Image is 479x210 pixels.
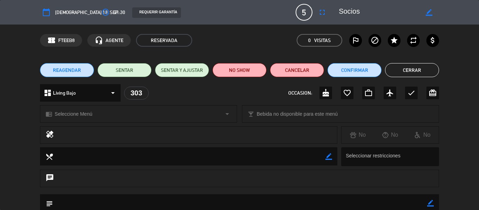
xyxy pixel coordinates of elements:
[427,200,434,206] i: border_color
[426,9,432,16] i: border_color
[106,36,123,45] span: AGENTE
[46,174,54,183] i: chat
[43,89,52,97] i: dashboard
[374,130,406,140] div: No
[270,63,324,77] button: Cancelar
[429,36,437,45] i: attach_money
[257,110,338,118] span: Bebida no disponible para este menú
[385,63,439,77] button: Cerrar
[316,6,329,19] button: fullscreen
[95,36,103,45] i: headset_mic
[223,110,231,118] i: arrow_drop_down
[136,34,192,47] span: RESERVADA
[45,199,53,207] i: subject
[97,63,151,77] button: SENTAR
[55,110,92,118] span: Seleccione Menú
[40,63,94,77] button: REAGENDAR
[124,87,149,100] div: 303
[318,8,326,16] i: fullscreen
[248,111,254,117] i: local_bar
[328,63,382,77] button: Confirmar
[371,36,379,45] i: block
[322,89,330,97] i: cake
[53,67,81,74] span: REAGENDAR
[212,63,267,77] button: NO SHOW
[343,89,351,97] i: favorite_border
[342,130,374,140] div: No
[109,89,117,97] i: arrow_drop_down
[46,111,52,117] i: chrome_reader_mode
[390,36,398,45] i: star
[351,36,360,45] i: outlined_flag
[53,89,76,97] span: Living Bajo
[155,63,209,77] button: SENTAR Y AJUSTAR
[325,153,332,160] i: border_color
[364,89,373,97] i: work_outline
[132,7,181,18] div: REQUERIR GARANTÍA
[101,8,110,16] i: access_time
[386,89,394,97] i: airplanemode_active
[40,6,53,19] button: calendar_today
[308,36,311,45] span: 0
[296,4,312,21] span: 5
[45,153,53,160] i: local_dining
[55,8,119,16] span: [DEMOGRAPHIC_DATA] 18, sep.
[288,89,312,97] span: OCCASION:
[58,36,75,45] span: FTEEB8
[409,36,418,45] i: repeat
[114,8,125,16] span: 21:30
[407,89,416,97] i: check
[99,6,112,19] button: access_time
[42,8,50,16] i: calendar_today
[429,89,437,97] i: card_giftcard
[406,130,439,140] div: No
[46,130,54,140] i: healing
[47,36,56,45] span: confirmation_number
[314,36,331,45] em: Visitas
